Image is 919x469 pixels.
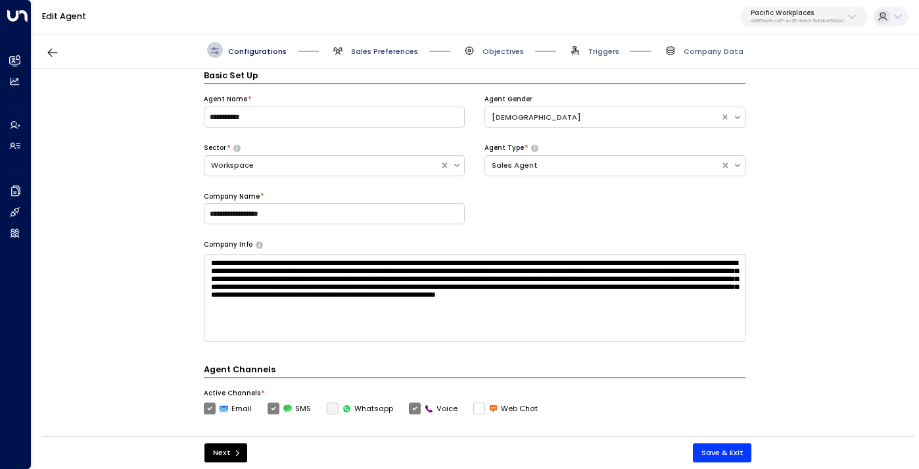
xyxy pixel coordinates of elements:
label: Email [204,403,252,414]
label: Web Chat [473,403,538,414]
span: Objectives [483,46,524,57]
label: Agent Name [204,95,247,104]
label: Active Channels [204,389,260,398]
label: Whatsapp [327,403,393,414]
button: Pacific Workplacesa0687ae6-caf7-4c35-8de3-5d0dae502acf [740,7,868,28]
label: Sector [204,143,226,153]
button: Save & Exit [693,443,752,462]
div: Workspace [211,160,433,171]
button: Provide a brief overview of your company, including your industry, products or services, and any ... [256,241,263,248]
label: SMS [268,403,311,414]
button: Next [204,443,247,462]
div: [DEMOGRAPHIC_DATA] [492,112,714,123]
button: Select whether your copilot will handle inquiries directly from leads or from brokers representin... [531,145,538,151]
h3: Basic Set Up [204,69,745,84]
p: Pacific Workplaces [751,9,844,17]
label: Company Info [204,240,252,249]
span: Configurations [228,46,287,57]
label: Company Name [204,192,260,201]
button: Select whether your copilot will handle inquiries directly from leads or from brokers representin... [233,145,241,151]
div: Sales Agent [492,160,714,171]
label: Agent's Email Address [204,435,279,445]
span: Sales Preferences [351,46,418,57]
label: Agent Type [484,143,524,153]
p: a0687ae6-caf7-4c35-8de3-5d0dae502acf [751,18,844,24]
span: Company Data [684,46,743,57]
h4: Agent Channels [204,363,745,378]
a: Edit Agent [42,11,86,22]
label: Agent Gender [484,95,532,104]
span: Triggers [588,46,619,57]
div: To activate this channel, please go to the Integrations page [327,403,393,414]
label: Voice [409,403,458,414]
